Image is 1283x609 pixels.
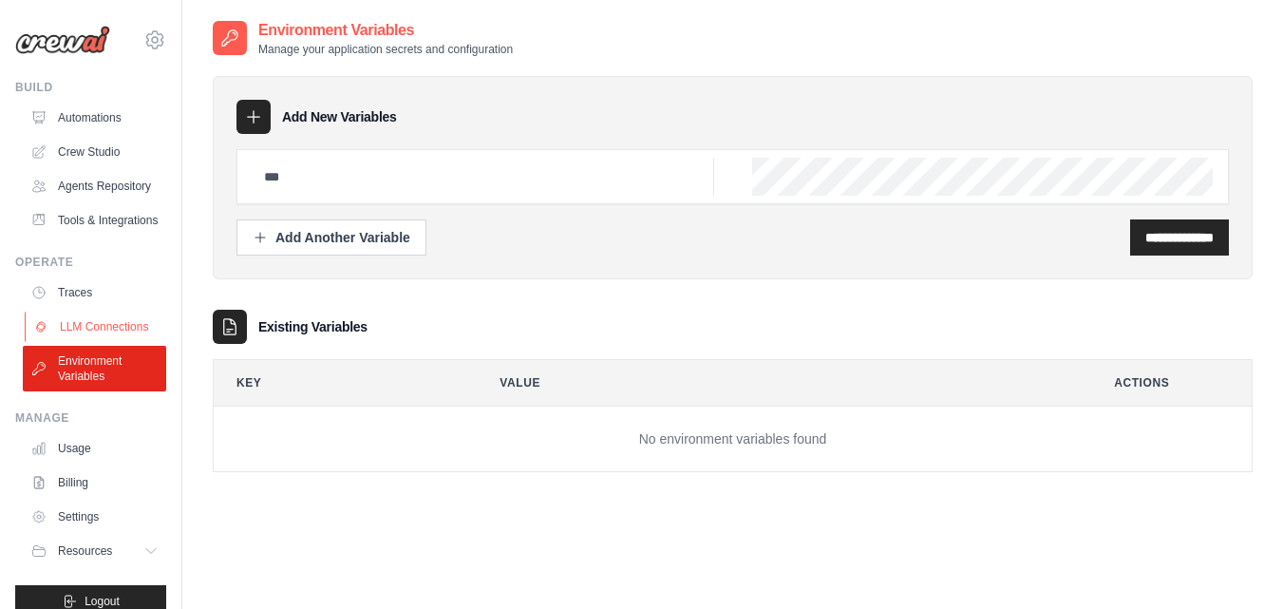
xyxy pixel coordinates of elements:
a: Settings [23,502,166,532]
button: Resources [23,536,166,566]
th: Value [477,360,1076,406]
img: Logo [15,26,110,54]
div: Operate [15,255,166,270]
span: Resources [58,543,112,559]
a: Traces [23,277,166,308]
p: Manage your application secrets and configuration [258,42,513,57]
div: Build [15,80,166,95]
h3: Add New Variables [282,107,397,126]
a: Environment Variables [23,346,166,391]
a: Usage [23,433,166,464]
a: Billing [23,467,166,498]
span: Logout [85,594,120,609]
a: Tools & Integrations [23,205,166,236]
a: Agents Repository [23,171,166,201]
button: Add Another Variable [236,219,426,256]
h2: Environment Variables [258,19,513,42]
a: Crew Studio [23,137,166,167]
th: Key [214,360,462,406]
td: No environment variables found [214,407,1252,472]
a: LLM Connections [25,312,168,342]
a: Automations [23,103,166,133]
h3: Existing Variables [258,317,368,336]
div: Manage [15,410,166,426]
div: Add Another Variable [253,228,410,247]
th: Actions [1091,360,1252,406]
